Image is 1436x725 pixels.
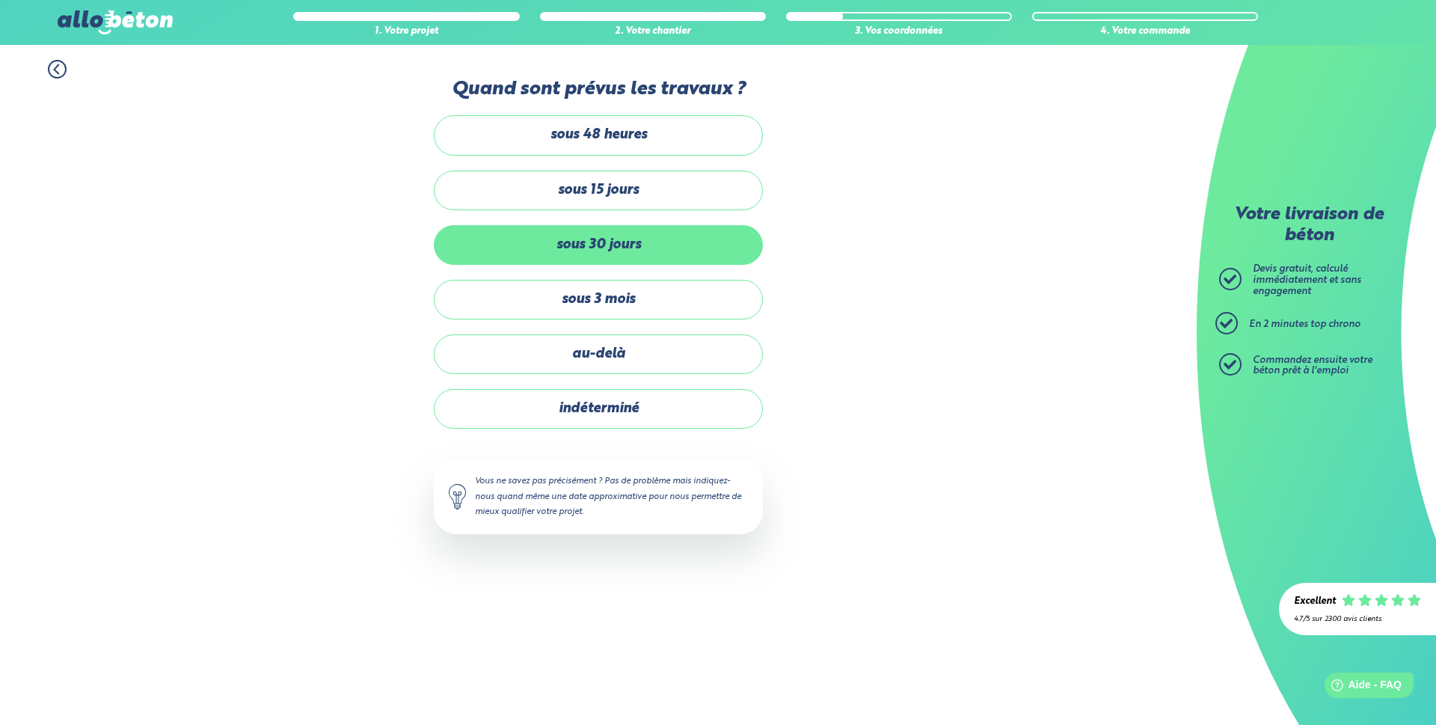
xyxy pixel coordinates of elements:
[434,280,763,319] label: sous 3 mois
[434,225,763,265] label: sous 30 jours
[434,334,763,374] label: au-delà
[1303,667,1420,709] iframe: Help widget launcher
[540,26,766,37] div: 2. Votre chantier
[293,26,519,37] div: 1. Votre projet
[1032,26,1258,37] div: 4. Votre commande
[434,171,763,210] label: sous 15 jours
[786,26,1012,37] div: 3. Vos coordonnées
[58,10,173,34] img: allobéton
[434,115,763,155] label: sous 48 heures
[434,79,763,100] label: Quand sont prévus les travaux ?
[434,459,763,533] div: Vous ne savez pas précisément ? Pas de problème mais indiquez-nous quand même une date approximat...
[434,389,763,429] label: indéterminé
